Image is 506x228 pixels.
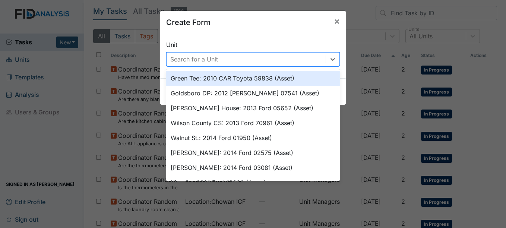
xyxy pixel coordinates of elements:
[166,86,340,101] div: Goldsboro DP: 2012 [PERSON_NAME] 07541 (Asset)
[166,175,340,190] div: King St.: 2014 Ford 13332 (Asset)
[166,115,340,130] div: Wilson County CS: 2013 Ford 70961 (Asset)
[166,101,340,115] div: [PERSON_NAME] House: 2013 Ford 05652 (Asset)
[166,160,340,175] div: [PERSON_NAME]: 2014 Ford 03081 (Asset)
[166,40,177,49] label: Unit
[170,55,218,64] div: Search for a Unit
[166,130,340,145] div: Walnut St.: 2014 Ford 01950 (Asset)
[328,11,346,32] button: Close
[166,71,340,86] div: Green Tee: 2010 CAR Toyota 59838 (Asset)
[166,17,211,28] h5: Create Form
[166,145,340,160] div: [PERSON_NAME]: 2014 Ford 02575 (Asset)
[334,16,340,26] span: ×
